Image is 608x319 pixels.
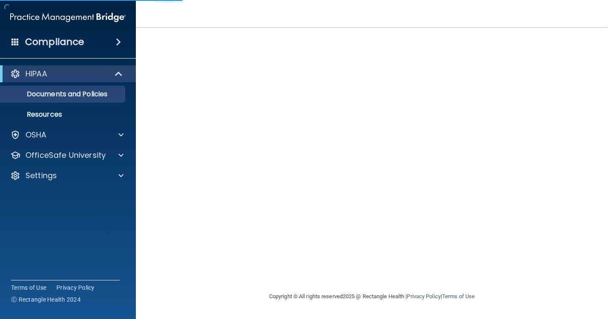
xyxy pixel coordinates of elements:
img: PMB logo [10,9,126,26]
p: OSHA [25,130,47,140]
a: Terms of Use [442,293,475,299]
p: HIPAA [25,69,47,79]
p: Settings [25,171,57,181]
p: Resources [6,110,121,119]
a: Privacy Policy [407,293,440,299]
h4: Compliance [25,36,84,48]
a: Terms of Use [11,283,46,292]
a: OSHA [10,130,124,140]
p: OfficeSafe University [25,150,106,160]
span: Ⓒ Rectangle Health 2024 [11,295,81,304]
p: Documents and Policies [6,90,121,98]
a: OfficeSafe University [10,150,124,160]
div: Copyright © All rights reserved 2025 @ Rectangle Health | | [217,283,527,310]
a: Settings [10,171,124,181]
a: Privacy Policy [56,283,95,292]
a: HIPAA [10,69,123,79]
